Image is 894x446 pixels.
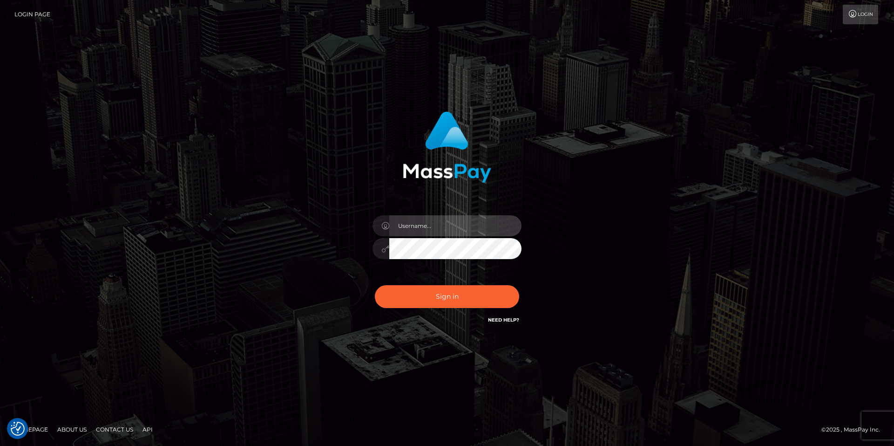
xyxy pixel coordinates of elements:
[488,317,519,323] a: Need Help?
[92,422,137,437] a: Contact Us
[139,422,156,437] a: API
[375,285,519,308] button: Sign in
[821,425,887,435] div: © 2025 , MassPay Inc.
[11,422,25,436] button: Consent Preferences
[14,5,50,24] a: Login Page
[389,215,521,236] input: Username...
[403,111,491,183] img: MassPay Login
[54,422,90,437] a: About Us
[10,422,52,437] a: Homepage
[11,422,25,436] img: Revisit consent button
[843,5,878,24] a: Login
